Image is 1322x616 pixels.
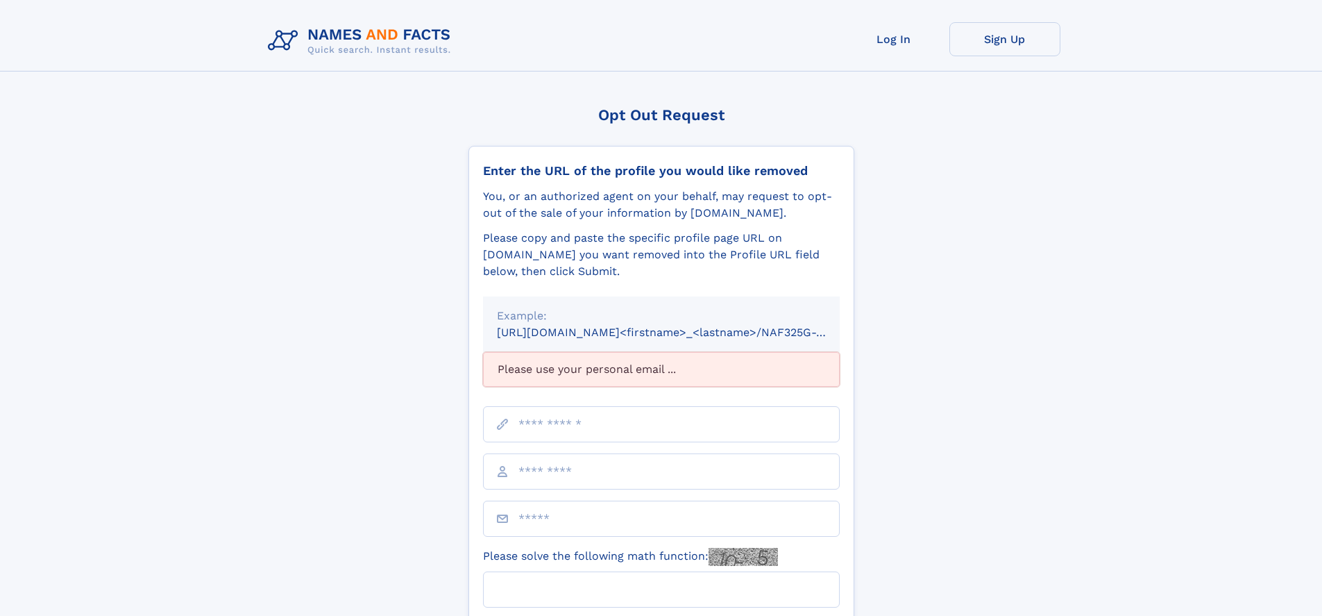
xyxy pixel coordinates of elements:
div: Please copy and paste the specific profile page URL on [DOMAIN_NAME] you want removed into the Pr... [483,230,840,280]
a: Log In [838,22,949,56]
div: You, or an authorized agent on your behalf, may request to opt-out of the sale of your informatio... [483,188,840,222]
small: [URL][DOMAIN_NAME]<firstname>_<lastname>/NAF325G-xxxxxxxx [497,326,866,339]
div: Enter the URL of the profile you would like removed [483,163,840,178]
div: Please use your personal email ... [483,352,840,387]
div: Opt Out Request [468,106,854,124]
label: Please solve the following math function: [483,548,778,566]
a: Sign Up [949,22,1060,56]
img: Logo Names and Facts [262,22,462,60]
div: Example: [497,308,826,324]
